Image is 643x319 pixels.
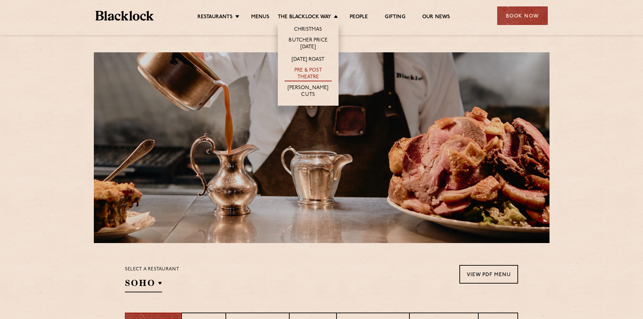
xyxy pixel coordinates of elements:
a: Gifting [385,14,405,21]
a: [DATE] Roast [292,56,324,64]
a: [PERSON_NAME] Cuts [285,85,332,99]
a: View PDF Menu [459,265,518,284]
a: Christmas [294,26,322,34]
img: BL_Textured_Logo-footer-cropped.svg [96,11,154,21]
a: Pre & Post Theatre [285,67,332,81]
a: Restaurants [197,14,233,21]
a: The Blacklock Way [278,14,331,21]
div: Book Now [497,6,548,25]
p: Select a restaurant [125,265,179,274]
a: People [350,14,368,21]
h2: SOHO [125,277,162,292]
a: Our News [422,14,450,21]
a: Butcher Price [DATE] [285,37,332,51]
a: Menus [251,14,269,21]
